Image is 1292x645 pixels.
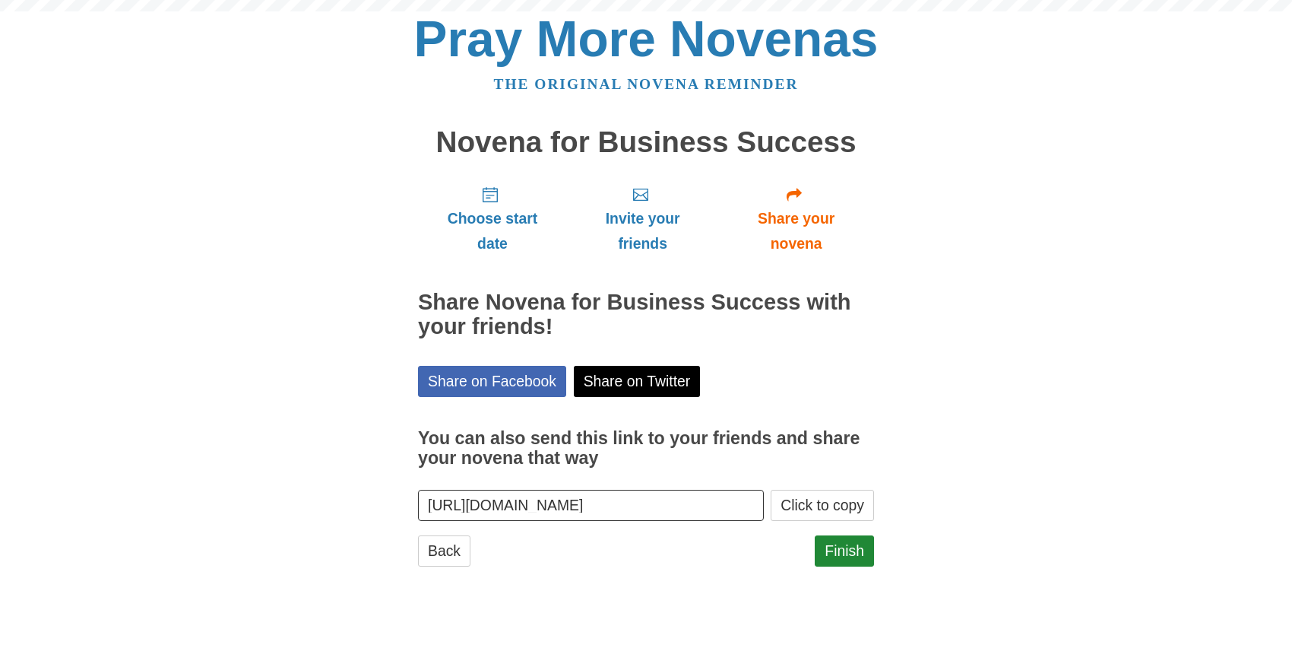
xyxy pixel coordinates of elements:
span: Share your novena [733,206,859,256]
h3: You can also send this link to your friends and share your novena that way [418,429,874,468]
h1: Novena for Business Success [418,126,874,159]
button: Click to copy [771,490,874,521]
a: Share on Twitter [574,366,701,397]
span: Invite your friends [582,206,703,256]
a: Share your novena [718,173,874,264]
a: Invite your friends [567,173,718,264]
a: The original novena reminder [494,76,799,92]
a: Pray More Novenas [414,11,879,67]
a: Back [418,535,470,567]
h2: Share Novena for Business Success with your friends! [418,291,874,339]
a: Finish [815,535,874,567]
span: Choose start date [433,206,552,256]
a: Choose start date [418,173,567,264]
a: Share on Facebook [418,366,566,397]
